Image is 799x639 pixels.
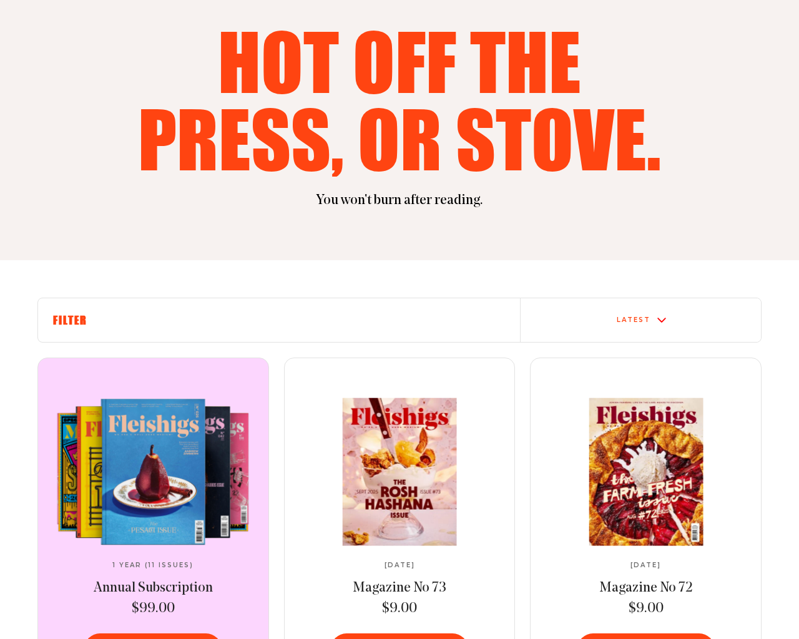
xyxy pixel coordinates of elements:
span: $99.00 [132,600,175,618]
span: [DATE] [630,562,661,569]
span: 1 Year (11 Issues) [112,562,194,569]
a: Magazine No 72Magazine No 72 [542,398,750,545]
h1: Hot off the press, or stove. [130,22,669,177]
a: Annual Subscription [94,579,213,598]
a: Magazine No 73Magazine No 73 [295,398,504,545]
img: Annual Subscription [49,398,257,545]
img: Magazine No 72 [541,398,750,545]
span: [DATE] [385,562,415,569]
h6: Filter [53,313,505,327]
a: Magazine No 72 [599,579,693,598]
p: You won't burn after reading. [37,192,762,210]
a: Annual SubscriptionAnnual Subscription [49,398,257,545]
span: Annual Subscription [94,581,213,595]
span: $9.00 [629,600,664,618]
span: Magazine No 72 [599,581,693,595]
div: Latest [617,316,650,324]
a: Magazine No 73 [353,579,446,598]
span: Magazine No 73 [353,581,446,595]
span: $9.00 [382,600,417,618]
img: Magazine No 73 [295,398,504,545]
